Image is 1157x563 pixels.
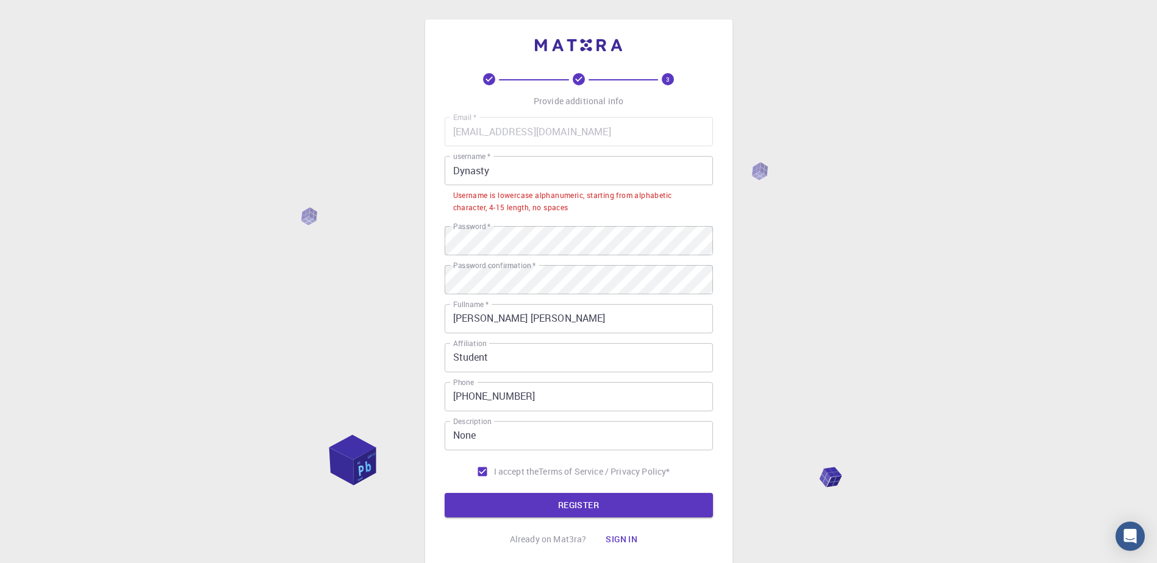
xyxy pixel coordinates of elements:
[453,151,490,161] label: username
[1116,522,1145,551] div: Open Intercom Messenger
[453,416,492,427] label: Description
[510,533,587,545] p: Already on Mat3ra?
[534,95,623,107] p: Provide additional info
[453,221,490,232] label: Password
[453,377,474,388] label: Phone
[539,466,670,478] a: Terms of Service / Privacy Policy*
[453,112,476,122] label: Email
[453,299,489,310] label: Fullname
[453,338,486,349] label: Affiliation
[539,466,670,478] p: Terms of Service / Privacy Policy *
[453,260,536,271] label: Password confirmation
[596,527,647,551] button: Sign in
[666,75,670,83] text: 3
[453,189,704,214] div: Username is lowercase alphanumeric, starting from alphabetic character, 4-15 length, no spaces
[494,466,539,478] span: I accept the
[445,493,713,517] button: REGISTER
